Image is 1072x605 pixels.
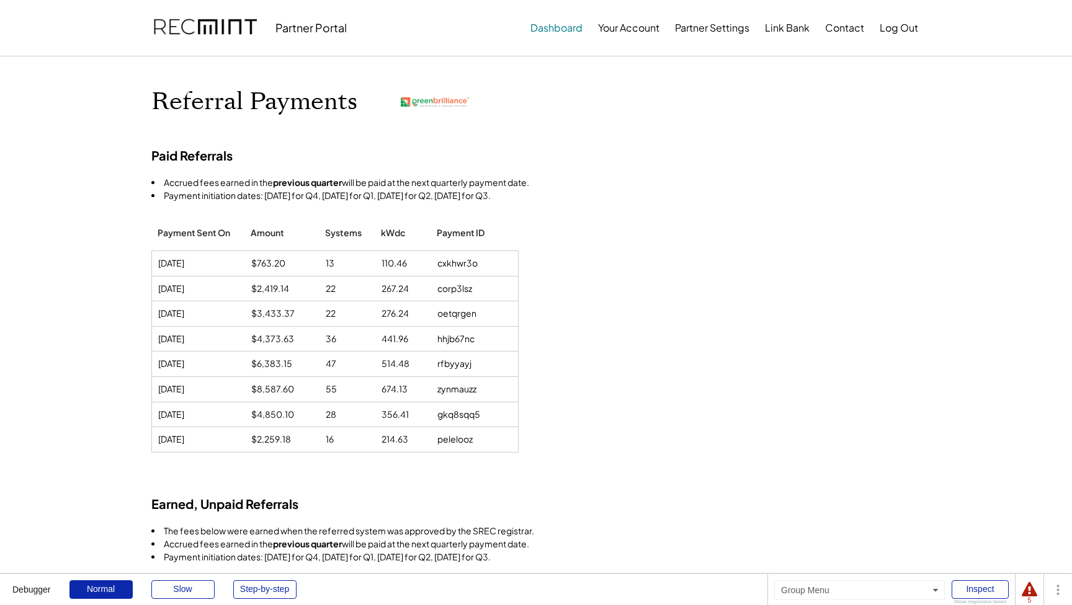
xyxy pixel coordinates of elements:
div: 22 [326,283,369,295]
strong: previous quarter [273,538,342,549]
div: Payment ID [437,227,511,238]
img: greenbrilliance.png [401,97,469,107]
li: The fees below were earned when the referred system was approved by the SREC registrar. [151,524,534,537]
div: [DATE] [158,408,239,421]
div: 356.41 [382,408,425,421]
div: $6,383.15 [251,358,313,370]
div: 36 [326,333,369,345]
li: Accrued fees earned in the will be paid at the next quarterly payment date. [151,537,534,550]
div: [DATE] [158,283,239,295]
div: [DATE] [158,257,239,270]
div: $2,259.18 [251,433,313,446]
h1: Referral Payments [151,87,357,117]
div: 514.48 [382,358,425,370]
div: 55 [326,383,369,395]
img: recmint-logotype%403x.png [154,7,257,49]
div: [DATE] [158,383,239,395]
button: Dashboard [530,15,583,40]
div: 13 [326,257,369,270]
div: 47 [326,358,369,370]
button: Your Account [598,15,659,40]
div: Normal [69,580,133,599]
div: 214.63 [382,433,425,446]
div: 5 [1022,598,1037,604]
div: Partner Portal [275,20,347,35]
div: gkq8sqq5 [437,408,512,421]
button: Link Bank [765,15,810,40]
li: Payment initiation dates: [DATE] for Q4, [DATE] for Q1, [DATE] for Q2, [DATE] for Q3. [151,550,534,563]
button: Log Out [880,15,918,40]
div: $2,419.14 [251,283,313,295]
div: hhjb67nc [437,333,512,345]
div: [DATE] [158,358,239,370]
div: 28 [326,408,369,421]
button: Partner Settings [675,15,749,40]
div: [DATE] [158,307,239,320]
div: cxkhwr3o [437,257,512,270]
div: pelelooz [437,433,512,446]
div: [DATE] [158,333,239,345]
div: Step-by-step [233,580,297,599]
div: Systems [325,227,368,238]
div: Group Menu [774,580,945,600]
div: Debugger [12,574,51,594]
div: 110.46 [382,257,425,270]
div: 22 [326,307,369,320]
div: 441.96 [382,333,425,345]
div: kWdc [381,227,424,238]
div: $763.20 [251,257,313,270]
h3: Earned, Unpaid Referrals [151,496,298,512]
div: 276.24 [382,307,425,320]
li: Accrued fees earned in the will be paid at the next quarterly payment date. [151,176,529,189]
div: Slow [151,580,215,599]
div: 674.13 [382,383,425,395]
div: corp3lsz [437,283,512,295]
button: Contact [825,15,864,40]
h3: Paid Referrals [151,148,233,164]
div: $4,850.10 [251,408,313,421]
div: oetqrgen [437,307,512,320]
li: Payment initiation dates: [DATE] for Q4, [DATE] for Q1, [DATE] for Q2, [DATE] for Q3. [151,189,529,202]
div: rfbyyayj [437,358,512,370]
div: Amount [251,227,313,238]
strong: previous quarter [273,177,342,188]
div: 267.24 [382,283,425,295]
div: $8,587.60 [251,383,313,395]
div: zynmauzz [437,383,512,395]
div: Payment Sent On [158,227,238,238]
div: 16 [326,433,369,446]
div: Inspect [952,580,1009,599]
div: [DATE] [158,433,239,446]
div: $4,373.63 [251,333,313,345]
div: Show responsive boxes [952,599,1009,604]
div: $3,433.37 [251,307,313,320]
